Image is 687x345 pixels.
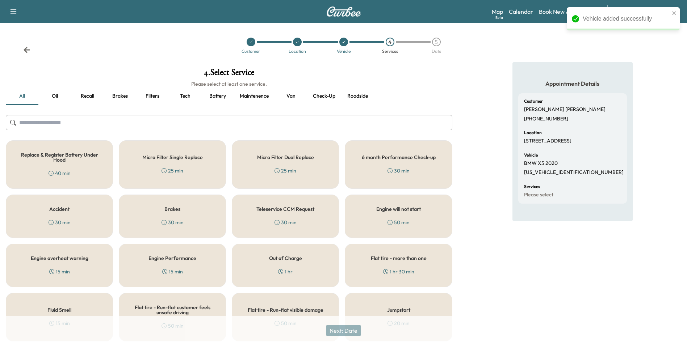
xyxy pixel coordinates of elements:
[432,38,441,46] div: 5
[376,206,421,212] h5: Engine will not start
[524,99,543,103] h6: Customer
[518,80,627,88] h5: Appointment Details
[524,192,553,198] p: Please select
[275,219,297,226] div: 30 min
[383,268,414,275] div: 1 hr 30 min
[583,14,670,23] div: Vehicle added successfully
[162,167,183,174] div: 25 min
[49,170,71,177] div: 40 min
[524,153,538,157] h6: Vehicle
[257,155,314,160] h5: Micro Filter Dual Replace
[275,88,307,105] button: Van
[49,219,71,226] div: 30 min
[495,15,503,20] div: Beta
[524,138,571,144] p: [STREET_ADDRESS]
[388,167,410,174] div: 30 min
[234,88,275,105] button: Maintenence
[539,7,600,16] a: Book New Appointment
[201,88,234,105] button: Battery
[6,88,38,105] button: all
[386,38,394,46] div: 4
[307,88,341,105] button: Check-up
[148,256,196,261] h5: Engine Performance
[256,206,314,212] h5: Teleservice CCM Request
[6,68,452,80] h1: 4 . Select Service
[49,206,70,212] h5: Accident
[524,131,542,135] h6: Location
[164,206,180,212] h5: Brakes
[387,307,410,312] h5: Jumpstart
[289,49,306,54] div: Location
[326,7,361,17] img: Curbee Logo
[162,219,184,226] div: 30 min
[23,46,30,54] div: Back
[104,88,136,105] button: Brakes
[6,80,452,88] h6: Please select at least one service.
[248,307,323,312] h5: Flat tire - Run-flat visible damage
[371,256,427,261] h5: Flat tire - more than one
[672,10,677,16] button: close
[524,160,558,167] p: BMW X5 2020
[31,256,88,261] h5: Engine overheat warning
[432,49,441,54] div: Date
[337,49,351,54] div: Vehicle
[6,88,452,105] div: basic tabs example
[382,49,398,54] div: Services
[509,7,533,16] a: Calendar
[242,49,260,54] div: Customer
[362,155,436,160] h5: 6 month Performance Check-up
[71,88,104,105] button: Recall
[142,155,203,160] h5: Micro Filter Single Replace
[169,88,201,105] button: Tech
[136,88,169,105] button: Filters
[275,167,296,174] div: 25 min
[524,169,624,176] p: [US_VEHICLE_IDENTIFICATION_NUMBER]
[388,219,410,226] div: 50 min
[47,307,71,312] h5: Fluid Smell
[269,256,302,261] h5: Out of Charge
[341,88,374,105] button: Roadside
[49,268,70,275] div: 15 min
[492,7,503,16] a: MapBeta
[131,305,214,315] h5: Flat tire - Run-flat customer feels unsafe driving
[524,116,568,122] p: [PHONE_NUMBER]
[278,268,293,275] div: 1 hr
[524,184,540,189] h6: Services
[162,268,183,275] div: 15 min
[524,106,606,113] p: [PERSON_NAME] [PERSON_NAME]
[38,88,71,105] button: Oil
[18,152,101,162] h5: Replace & Register Battery Under Hood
